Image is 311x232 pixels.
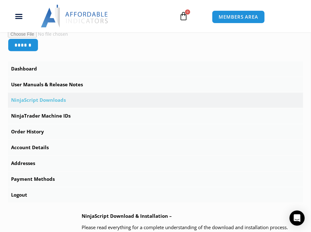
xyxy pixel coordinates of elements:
[82,223,303,232] p: Please read everything for a complete understanding of the download and installation process.
[8,156,303,171] a: Addresses
[8,124,303,139] a: Order History
[289,211,305,226] div: Open Intercom Messenger
[82,213,172,219] b: NinjaScript Download & Installation –
[8,61,303,76] a: Dashboard
[8,77,303,92] a: User Manuals & Release Notes
[185,9,190,15] span: 0
[212,10,265,23] a: MEMBERS AREA
[8,61,303,203] nav: Account pages
[8,172,303,187] a: Payment Methods
[3,10,34,22] div: Menu Toggle
[8,187,303,203] a: Logout
[41,5,109,27] img: LogoAI | Affordable Indicators – NinjaTrader
[219,15,258,19] span: MEMBERS AREA
[170,7,197,25] a: 0
[8,140,303,155] a: Account Details
[8,108,303,124] a: NinjaTrader Machine IDs
[8,93,303,108] a: NinjaScript Downloads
